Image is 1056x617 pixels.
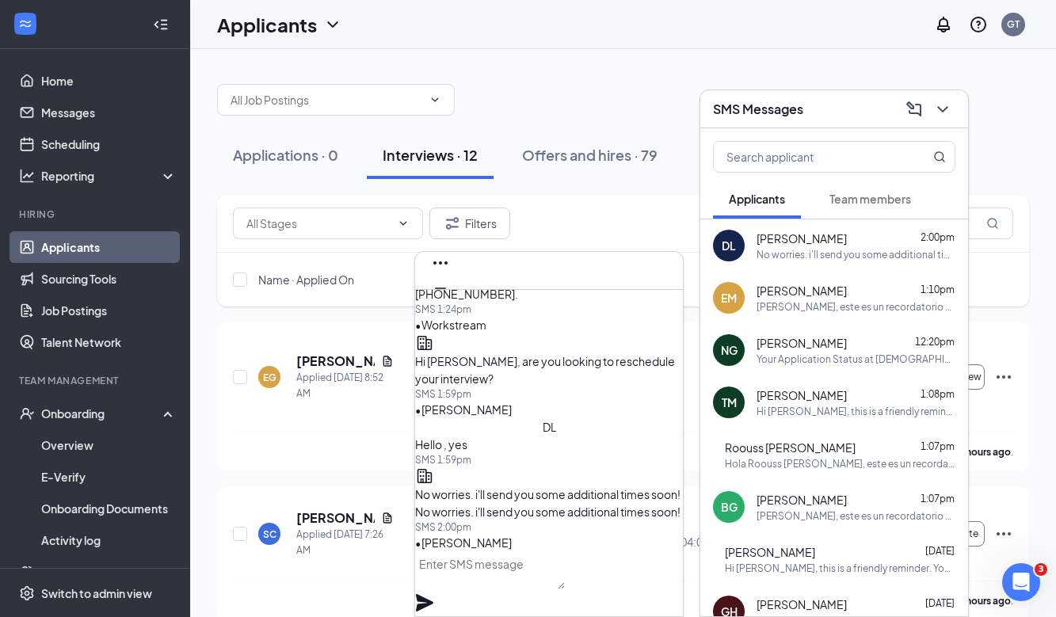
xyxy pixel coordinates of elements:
button: Minimize [428,276,453,301]
svg: WorkstreamLogo [17,16,33,32]
svg: UserCheck [19,406,35,421]
span: No worries. i'll send you some additional times soon! [415,505,680,519]
h5: [PERSON_NAME] [296,352,375,370]
h1: Applicants [217,11,317,38]
div: No worries. i'll send you some additional times soon! [757,248,955,261]
a: Messages [41,97,177,128]
span: Roouss [PERSON_NAME] [725,440,856,455]
span: 3 [1035,563,1047,576]
svg: Ellipses [994,524,1013,543]
h3: SMS Messages [713,101,803,118]
input: All Job Postings [231,91,422,109]
span: 1:10pm [921,284,955,295]
svg: Collapse [153,17,169,32]
div: SC [263,527,276,541]
div: TM [722,394,737,410]
svg: QuestionInfo [969,15,988,34]
img: Profile image for Sarah [18,139,50,171]
svg: ChevronDown [397,217,410,230]
a: E-Verify [41,461,177,493]
div: Hi [PERSON_NAME], this is a friendly reminder. Please select a interview time for your Front of H... [757,405,955,418]
span: applicant management [72,356,201,372]
span: Moving to a different position [72,280,235,297]
span: [PERSON_NAME] - server error [72,55,261,71]
h5: [PERSON_NAME] [296,509,375,527]
a: Scheduling [41,128,177,160]
img: Profile image for Shin [18,365,50,397]
span: [PERSON_NAME] [757,596,847,612]
div: [PERSON_NAME], este es un recordatorio amistoso. Seleccione un horario de entrevista para su soli... [757,509,955,523]
svg: ChevronDown [323,15,342,34]
div: EG [263,371,276,384]
h1: Messages [117,7,203,34]
span: Team members [829,192,911,206]
div: Hola Roouss [PERSON_NAME], este es un recordatorio amistoso. Seleccione un horario de entrevista ... [725,457,955,470]
span: Scheduling - Grace [72,205,190,222]
svg: Document [381,355,394,368]
b: 7 hours ago [959,595,1011,607]
button: ComposeMessage [902,97,927,122]
svg: MagnifyingGlass [933,150,946,163]
a: Activity log [41,524,177,556]
div: BG [721,499,738,515]
svg: Minimize [431,279,450,298]
svg: Analysis [19,168,35,184]
span: Name · Applied On [258,272,354,288]
svg: Filter [443,214,462,233]
span: 1:07pm [921,440,955,452]
div: [PERSON_NAME] [56,163,148,180]
a: Home [41,65,177,97]
span: Rate your conversation [56,73,202,86]
img: Profile image for Louise [18,215,50,246]
span: Rate your conversation [56,148,202,161]
span: Hello , yes [415,437,467,451]
input: All Stages [246,215,391,232]
div: NG [721,342,738,358]
a: Overview [41,429,177,461]
span: Unable to book a slot [72,431,190,448]
div: Team Management [19,374,173,387]
iframe: Intercom live chat [1002,563,1040,601]
svg: ComposeMessage [905,100,924,119]
span: No worries. i'll send you some additional times soon! [415,487,680,501]
span: [DATE] [925,597,955,609]
div: [PERSON_NAME] [56,314,148,330]
span: • [PERSON_NAME] [415,402,512,417]
button: Messages [105,471,211,535]
div: Onboarding [41,406,163,421]
a: Talent Network [41,326,177,358]
div: EM [721,290,737,306]
div: • [DATE] [84,389,128,406]
svg: Ellipses [994,368,1013,387]
div: Applied [DATE] 7:26 AM [296,527,394,558]
span: Applicants [729,192,785,206]
div: [PERSON_NAME], este es un recordatorio amistoso. Seleccione una hora de entrevista para su solici... [757,300,955,314]
span: [PERSON_NAME] [757,230,847,246]
svg: Plane [415,593,434,612]
a: Job Postings [41,295,177,326]
div: • [DATE] [80,88,124,105]
div: • [DATE] [151,238,196,255]
span: 1:07pm [921,493,955,505]
button: ChevronDown [930,97,955,122]
div: Micaella [56,464,101,481]
span: • Workstream [415,318,486,332]
img: Profile image for Micaella [18,440,50,472]
svg: Document [381,512,394,524]
svg: MagnifyingGlass [986,217,999,230]
span: [PERSON_NAME] [757,387,847,403]
div: Interviews · 12 [383,145,478,165]
a: Team [41,556,177,588]
div: Applied [DATE] 8:52 AM [296,370,394,402]
div: Hiring [19,208,173,221]
div: Applications · 0 [233,145,338,165]
div: Shin [56,389,81,406]
div: Close [278,6,307,35]
button: Send us a message [73,423,244,455]
div: • [DATE] [151,163,196,180]
span: 1:08pm [921,388,955,400]
div: SMS 1:59pm [415,387,683,401]
button: Filter Filters [429,208,510,239]
svg: Notifications [934,15,953,34]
